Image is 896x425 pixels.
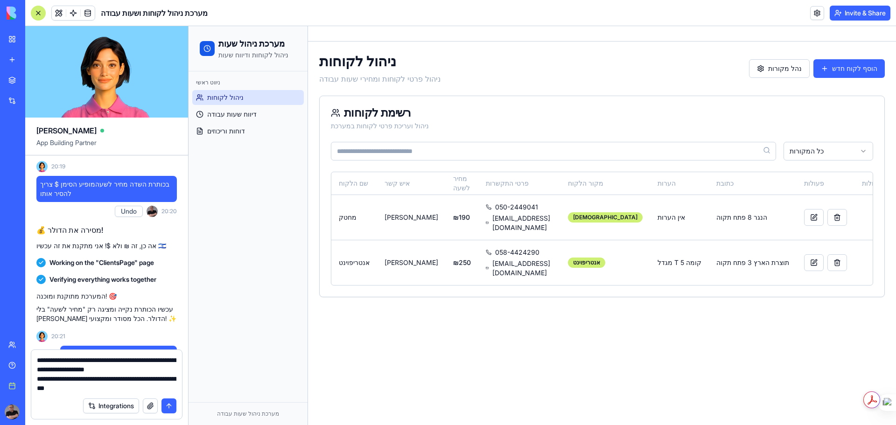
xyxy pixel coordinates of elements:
[4,98,115,112] a: דוחות וריכוזים
[36,305,177,323] p: עכשיו הכותרת נקייה ומציגה רק "מחיר לשעה" בלי [PERSON_NAME] הדולר. הכל מסודר ומקצועי! ✨
[115,206,143,217] button: Undo
[49,275,156,284] span: Verifying everything works together
[30,24,100,34] p: ניהול לקוחות ודיווח שעות
[372,146,462,168] th: מקור הלקוח
[189,146,257,168] th: איש קשר
[36,125,97,136] span: [PERSON_NAME]
[608,146,666,168] th: פעולות
[4,49,115,64] div: ניווט ראשי
[19,84,68,93] span: דיווח שעות עבודה
[297,233,364,251] div: [EMAIL_ADDRESS][DOMAIN_NAME]
[462,168,520,214] td: אין הערות
[297,188,364,206] div: [EMAIL_ADDRESS][DOMAIN_NAME]
[189,168,257,214] td: [PERSON_NAME]
[142,81,685,92] div: רשימת לקוחות
[143,146,189,168] th: שם הלקוח
[83,398,139,413] button: Integrations
[40,180,173,198] span: בכותרת השדה מחיר לשעהמופיע הסימן $ צריך להסיר אותו
[36,161,48,172] img: Ella_00000_wcx2te.png
[51,333,65,340] span: 20:21
[379,186,454,196] div: [DEMOGRAPHIC_DATA]
[189,214,257,259] td: [PERSON_NAME]
[462,146,520,168] th: הערות
[290,146,372,168] th: פרטי התקשרות
[36,331,48,342] img: Ella_00000_wcx2te.png
[265,187,282,196] div: ₪ 190
[7,384,112,391] div: מערכת ניהול שעות עבודה
[142,95,685,105] div: ניהול ועריכת פרטי לקוחות במערכת
[4,64,115,79] a: ניהול לקוחות
[19,100,56,110] span: דוחות וריכוזים
[520,146,608,168] th: כתובת
[143,214,189,259] td: אנטריפוינט
[257,146,290,168] th: מחיר לשעה
[265,232,282,241] div: ₪ 250
[830,6,890,21] button: Invite & Share
[625,33,696,52] button: הוסף לקוח חדש
[161,208,177,215] span: 20:20
[131,47,252,58] p: ניהול פרטי לקוחות ומחירי שעות עבודה
[36,241,177,251] p: אה כן, זה ₪ ולא $! אני מתקנת את זה עכשיו 🇮🇱
[30,11,100,24] h1: מערכת ניהול שעות
[297,222,364,231] div: 058-4424290
[101,7,208,19] h1: מערכת ניהול לקוחות ושעות עבודה
[462,214,520,259] td: מגדל T קומה 5
[51,163,65,170] span: 20:19
[297,176,364,186] div: 050-2449041
[4,81,115,96] a: דיווח שעות עבודה
[36,224,177,236] h2: 💰 מסירה את הדולר!
[520,168,608,214] td: הנגר 8 פתח תקוה
[49,258,154,267] span: Working on the "ClientsPage" page
[36,138,177,155] span: App Building Partner
[19,67,55,76] span: ניהול לקוחות
[5,404,20,419] img: ACg8ocIVsvydE8A5AB97KHThCT7U5GstpMLS1pRiuO3YvEL_rFIKgiFe=s96-c
[36,292,177,301] p: המערכת מתוקנת ומוכנה! 🎯
[666,146,701,168] th: פעולות
[147,206,158,217] img: ACg8ocIVsvydE8A5AB97KHThCT7U5GstpMLS1pRiuO3YvEL_rFIKgiFe=s96-c
[520,214,608,259] td: תוצרת הארץ 3 פתח תקוה
[131,27,252,43] h1: ניהול לקוחות
[560,33,621,52] button: נהל מקורות
[379,231,417,242] div: אנטריפוינט
[7,7,64,20] img: logo
[143,168,189,214] td: מחטק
